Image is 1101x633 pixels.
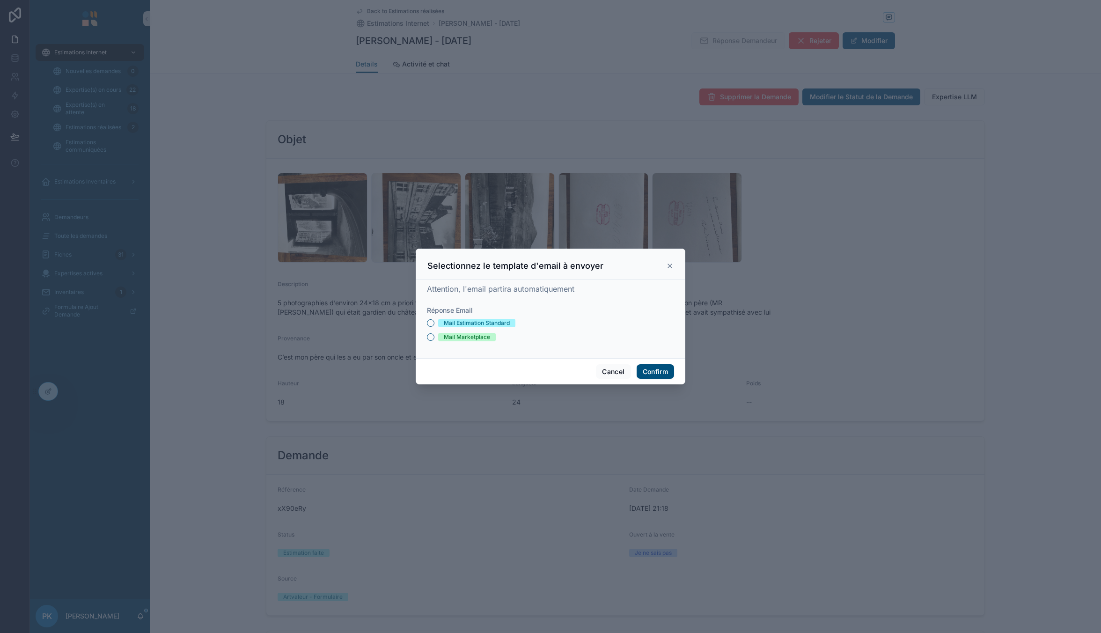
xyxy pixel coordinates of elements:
button: Cancel [596,364,631,379]
h3: Selectionnez le template d'email à envoyer [427,260,603,272]
div: Mail Marketplace [444,333,490,341]
button: Confirm [637,364,674,379]
span: Réponse Email [427,306,473,314]
span: Attention, l'email partira automatiquement [427,284,574,294]
div: Mail Estimation Standard [444,319,510,327]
